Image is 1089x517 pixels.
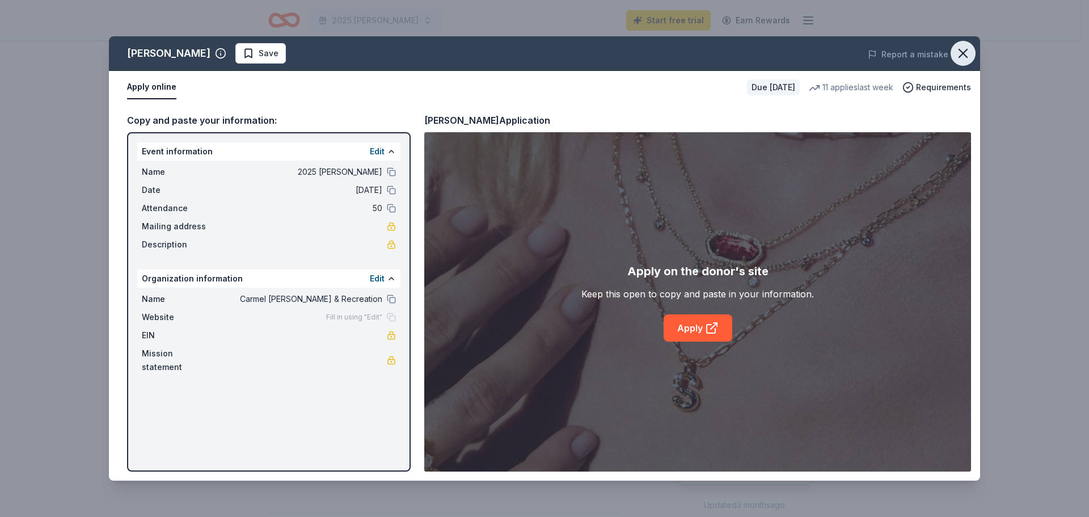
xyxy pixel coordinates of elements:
[809,81,893,94] div: 11 applies last week
[127,113,411,128] div: Copy and paste your information:
[747,79,800,95] div: Due [DATE]
[142,201,218,215] span: Attendance
[142,347,218,374] span: Mission statement
[916,81,971,94] span: Requirements
[370,272,385,285] button: Edit
[127,75,176,99] button: Apply online
[218,292,382,306] span: Carmel [PERSON_NAME] & Recreation
[627,262,769,280] div: Apply on the donor's site
[235,43,286,64] button: Save
[664,314,732,342] a: Apply
[259,47,278,60] span: Save
[127,44,210,62] div: [PERSON_NAME]
[424,113,550,128] div: [PERSON_NAME] Application
[581,287,814,301] div: Keep this open to copy and paste in your information.
[142,238,218,251] span: Description
[370,145,385,158] button: Edit
[142,329,218,342] span: EIN
[868,48,948,61] button: Report a mistake
[137,270,400,288] div: Organization information
[142,165,218,179] span: Name
[142,220,218,233] span: Mailing address
[142,183,218,197] span: Date
[137,142,400,161] div: Event information
[218,183,382,197] span: [DATE]
[218,201,382,215] span: 50
[142,292,218,306] span: Name
[902,81,971,94] button: Requirements
[142,310,218,324] span: Website
[218,165,382,179] span: 2025 [PERSON_NAME]
[326,313,382,322] span: Fill in using "Edit"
